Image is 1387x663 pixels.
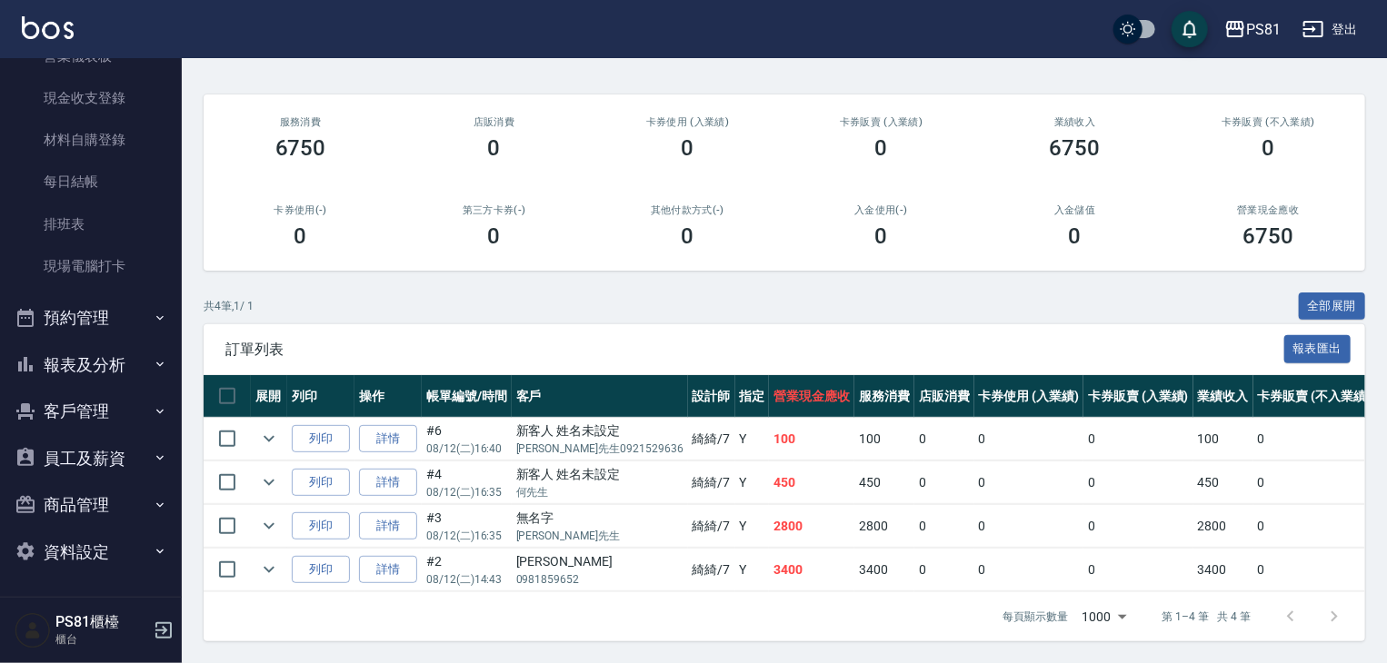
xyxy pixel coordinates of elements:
[914,461,974,504] td: 0
[1246,18,1281,41] div: PS81
[488,223,501,249] h3: 0
[255,556,283,583] button: expand row
[516,421,684,440] div: 新客人 姓名未設定
[516,552,684,571] div: [PERSON_NAME]
[682,223,694,249] h3: 0
[688,549,735,591] td: 綺綺 /7
[735,461,770,504] td: Y
[1243,223,1294,249] h3: 6750
[1253,418,1375,460] td: 0
[1193,116,1343,128] h2: 卡券販賣 (不入業績)
[1083,461,1193,504] td: 0
[287,375,354,418] th: 列印
[806,116,956,128] h2: 卡券販賣 (入業績)
[55,613,148,631] h5: PS81櫃檯
[426,528,507,544] p: 08/12 (二) 16:35
[1000,204,1150,216] h2: 入金儲值
[422,549,512,591] td: #2
[512,375,688,418] th: 客戶
[688,505,735,548] td: 綺綺 /7
[854,505,914,548] td: 2800
[1069,223,1082,249] h3: 0
[255,469,283,496] button: expand row
[769,505,854,548] td: 2800
[1284,340,1352,357] a: 報表匯出
[1193,549,1253,591] td: 3400
[1193,375,1253,418] th: 業績收入
[735,549,770,591] td: Y
[1193,418,1253,460] td: 100
[15,612,51,648] img: Person
[255,425,283,452] button: expand row
[516,528,684,544] p: [PERSON_NAME]先生
[974,549,1084,591] td: 0
[7,161,175,203] a: 每日結帳
[974,461,1084,504] td: 0
[422,505,512,548] td: #3
[875,135,888,161] h3: 0
[1172,11,1208,47] button: save
[1050,135,1101,161] h3: 6750
[1003,609,1068,625] p: 每頁顯示數量
[974,375,1084,418] th: 卡券使用 (入業績)
[1299,292,1366,321] button: 全部展開
[1193,505,1253,548] td: 2800
[688,418,735,460] td: 綺綺 /7
[422,418,512,460] td: #6
[735,418,770,460] td: Y
[419,204,569,216] h2: 第三方卡券(-)
[7,77,175,119] a: 現金收支登錄
[7,294,175,341] button: 預約管理
[613,116,763,128] h2: 卡券使用 (入業績)
[7,435,175,482] button: 員工及薪資
[914,505,974,548] td: 0
[516,465,684,484] div: 新客人 姓名未設定
[914,418,974,460] td: 0
[914,375,974,418] th: 店販消費
[516,484,684,500] p: 何先生
[275,135,326,161] h3: 6750
[422,461,512,504] td: #4
[292,425,350,453] button: 列印
[1162,609,1251,625] p: 第 1–4 筆 共 4 筆
[359,512,417,540] a: 詳情
[854,549,914,591] td: 3400
[688,461,735,504] td: 綺綺 /7
[974,505,1084,548] td: 0
[914,549,974,591] td: 0
[1193,461,1253,504] td: 450
[204,298,254,314] p: 共 4 筆, 1 / 1
[854,461,914,504] td: 450
[251,375,287,418] th: 展開
[1083,375,1193,418] th: 卡券販賣 (入業績)
[225,204,375,216] h2: 卡券使用(-)
[294,223,307,249] h3: 0
[769,549,854,591] td: 3400
[426,484,507,500] p: 08/12 (二) 16:35
[359,425,417,453] a: 詳情
[1075,592,1133,641] div: 1000
[1284,335,1352,363] button: 報表匯出
[1083,418,1193,460] td: 0
[1253,505,1375,548] td: 0
[1217,11,1288,48] button: PS81
[1083,505,1193,548] td: 0
[875,223,888,249] h3: 0
[516,440,684,457] p: [PERSON_NAME]先生0921529636
[7,529,175,576] button: 資料設定
[769,418,854,460] td: 100
[806,204,956,216] h2: 入金使用(-)
[255,512,283,539] button: expand row
[359,556,417,584] a: 詳情
[613,204,763,216] h2: 其他付款方式(-)
[974,418,1084,460] td: 0
[854,418,914,460] td: 100
[292,512,350,540] button: 列印
[292,556,350,584] button: 列印
[292,469,350,497] button: 列印
[682,135,694,161] h3: 0
[769,461,854,504] td: 450
[419,116,569,128] h2: 店販消費
[225,341,1284,359] span: 訂單列表
[1193,204,1343,216] h2: 營業現金應收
